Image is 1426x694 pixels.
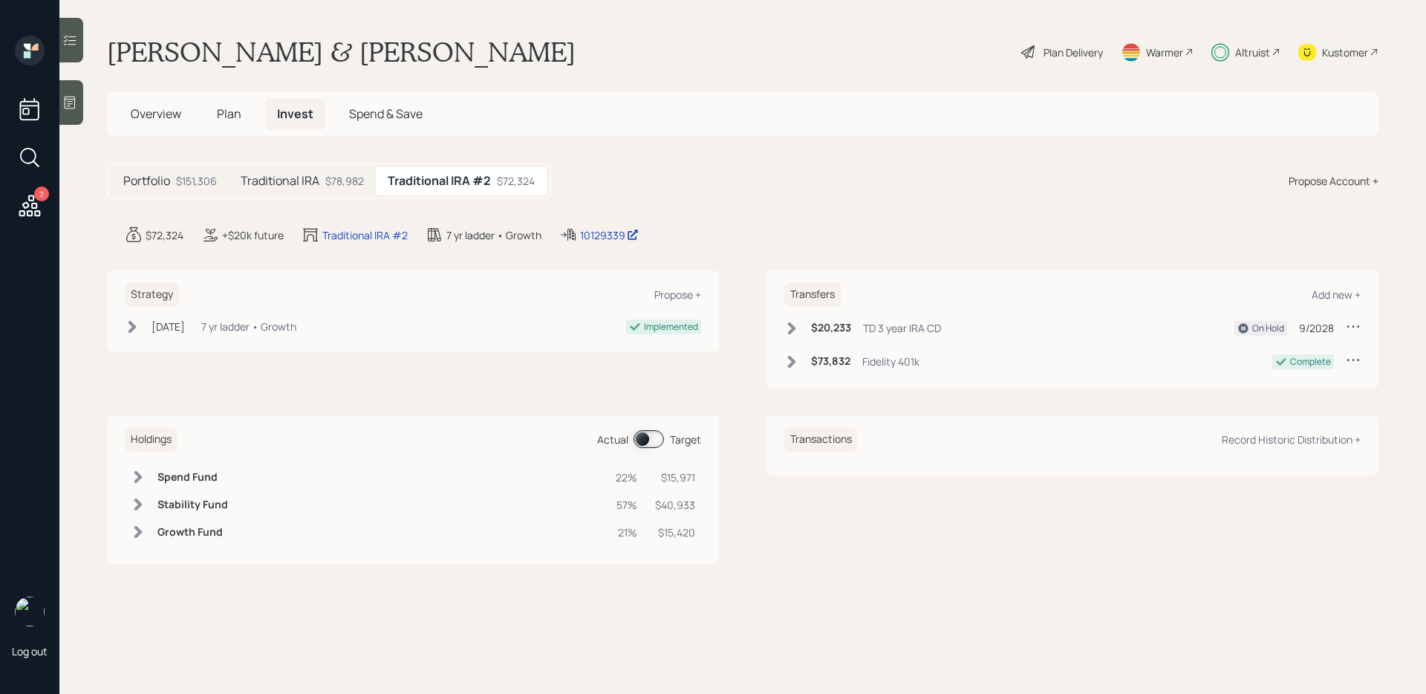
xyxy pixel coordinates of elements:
[12,644,48,658] div: Log out
[655,470,695,485] div: $15,971
[277,106,313,122] span: Invest
[670,432,701,447] div: Target
[1322,45,1368,60] div: Kustomer
[597,432,628,447] div: Actual
[655,497,695,513] div: $40,933
[152,319,185,334] div: [DATE]
[784,282,841,307] h6: Transfers
[655,525,695,540] div: $15,420
[176,173,217,189] div: $151,306
[125,427,178,452] h6: Holdings
[616,497,637,513] div: 57%
[1146,45,1183,60] div: Warmer
[1289,173,1378,189] div: Propose Account +
[616,525,637,540] div: 21%
[388,174,491,188] h5: Traditional IRA #2
[34,187,49,201] div: 2
[616,470,637,485] div: 22%
[125,282,179,307] h6: Strategy
[784,427,858,452] h6: Transactions
[241,174,319,188] h5: Traditional IRA
[580,227,639,243] div: 10129339
[811,355,850,368] h6: $73,832
[1299,320,1334,336] div: 9/2028
[325,173,364,189] div: $78,982
[322,227,408,243] div: Traditional IRA #2
[497,173,535,189] div: $72,324
[1290,355,1331,369] div: Complete
[15,597,45,626] img: sami-boghos-headshot.png
[446,227,541,243] div: 7 yr ladder • Growth
[107,36,576,68] h1: [PERSON_NAME] & [PERSON_NAME]
[123,174,170,188] h5: Portfolio
[157,471,228,484] h6: Spend Fund
[217,106,241,122] span: Plan
[146,227,183,243] div: $72,324
[644,320,698,334] div: Implemented
[131,106,181,122] span: Overview
[1044,45,1103,60] div: Plan Delivery
[862,354,919,369] div: Fidelity 401k
[1312,288,1361,302] div: Add new +
[349,106,423,122] span: Spend & Save
[222,227,284,243] div: +$20k future
[1222,432,1361,447] div: Record Historic Distribution +
[201,319,296,334] div: 7 yr ladder • Growth
[654,288,701,302] div: Propose +
[157,499,228,511] h6: Stability Fund
[1235,45,1270,60] div: Altruist
[157,526,228,539] h6: Growth Fund
[811,322,851,334] h6: $20,233
[1252,322,1284,335] div: On Hold
[863,320,941,336] div: TD 3 year IRA CD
